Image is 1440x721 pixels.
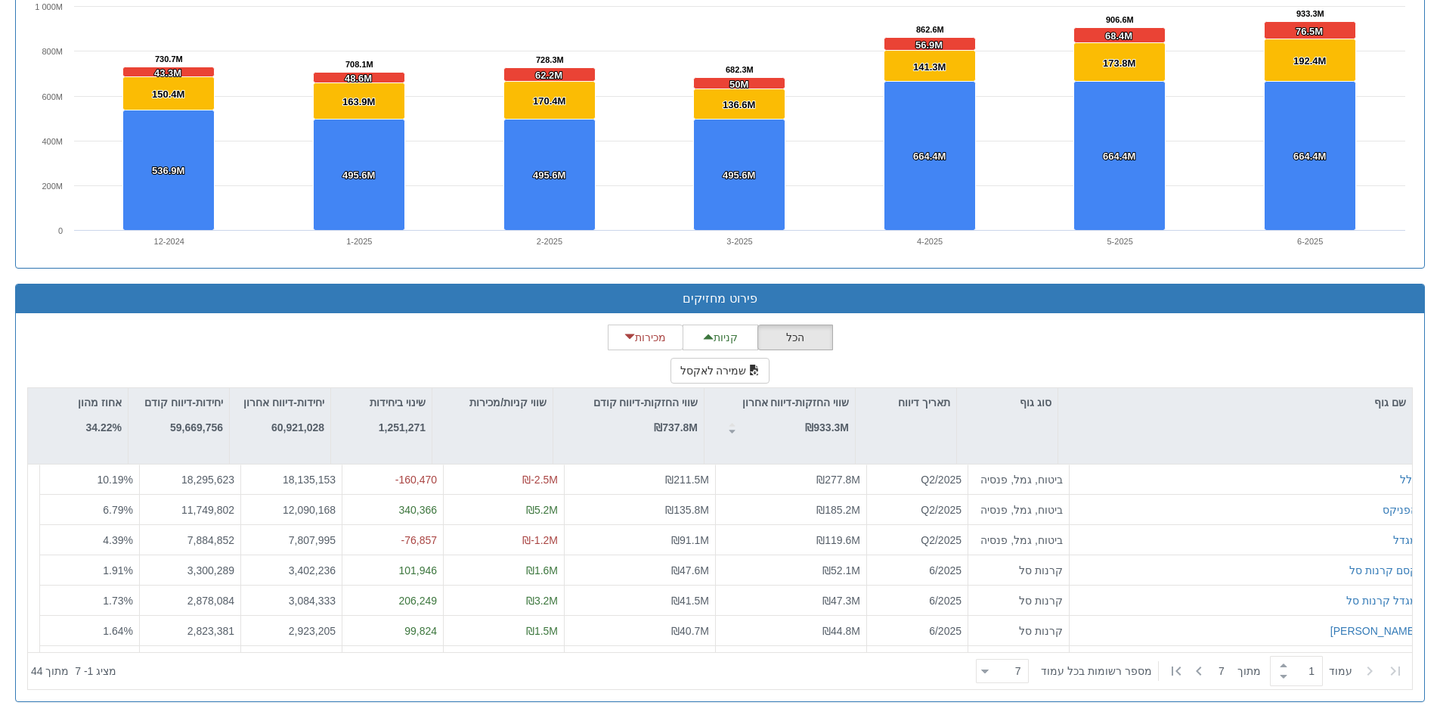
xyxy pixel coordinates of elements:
p: שווי החזקות-דיווח קודם [593,394,698,411]
tspan: 664.4M [1103,151,1135,162]
tspan: 495.6M [723,169,755,181]
div: 11,749,802 [146,502,234,517]
span: ₪47.3M [822,595,860,607]
div: 18,295,623 [146,472,234,487]
button: שמירה לאקסל [670,358,770,384]
text: 3-2025 [726,237,752,246]
strong: 34.22% [86,421,122,434]
span: ‏עמוד [1329,664,1352,679]
div: 2,878,084 [146,593,234,608]
strong: 59,669,756 [170,421,223,434]
span: ₪-1.2M [522,534,558,546]
div: שווי קניות/מכירות [432,388,553,417]
span: ₪135.8M [665,504,709,516]
text: 200M [42,182,63,191]
span: ₪44.8M [822,625,860,637]
div: 99,824 [348,623,437,639]
div: 101,946 [348,563,437,578]
tspan: 495.6M [533,169,565,181]
div: 340,366 [348,502,437,517]
strong: 60,921,028 [271,421,324,434]
tspan: 1 000M [35,2,63,11]
div: -76,857 [348,533,437,548]
text: 800M [42,47,63,56]
div: קרנות סל [974,623,1063,639]
div: ‏ מתוך [970,654,1409,688]
span: ₪40.7M [671,625,709,637]
tspan: 68.4M [1105,30,1132,42]
div: תאריך דיווח [856,388,956,417]
button: מגדל [1393,533,1417,548]
div: Q2/2025 [873,472,962,487]
span: ₪5.2M [526,504,558,516]
tspan: 170.4M [533,95,565,107]
tspan: 48.6M [345,73,372,84]
tspan: 933.3M [1296,9,1324,18]
span: ₪119.6M [816,534,860,546]
p: שווי החזקות-דיווח אחרון [742,394,849,411]
strong: ₪933.3M [805,421,849,434]
span: ₪41.5M [671,595,709,607]
div: קרנות סל [974,593,1063,608]
span: ‏מספר רשומות בכל עמוד [1041,664,1152,679]
button: מגדל קרנות סל [1346,593,1417,608]
text: 5-2025 [1107,237,1133,246]
tspan: 730.7M [155,54,183,64]
span: ₪1.5M [526,625,558,637]
button: קסם קרנות סל [1349,563,1417,578]
tspan: 192.4M [1293,55,1326,67]
h3: פירוט מחזיקים [27,292,1413,306]
p: יחידות-דיווח אחרון [243,394,324,411]
div: 7,884,852 [146,533,234,548]
div: 10.19 % [46,472,133,487]
div: 3,084,333 [247,593,336,608]
div: 1.73 % [46,593,133,608]
div: 18,135,153 [247,472,336,487]
text: 6-2025 [1297,237,1323,246]
text: 400M [42,137,63,146]
button: מכירות [608,325,683,350]
div: ביטוח, גמל, פנסיה [974,533,1063,548]
span: ₪-2.5M [522,474,558,486]
div: 6.79 % [46,502,133,517]
text: 600M [42,92,63,101]
tspan: 708.1M [345,60,373,69]
text: 2-2025 [537,237,562,246]
div: ‏מציג 1 - 7 ‏ מתוך 44 [31,654,116,688]
text: 4-2025 [917,237,943,246]
span: ₪52.1M [822,564,860,576]
div: -160,470 [348,472,437,487]
span: ₪185.2M [816,504,860,516]
tspan: 50M [729,79,748,90]
div: 3,300,289 [146,563,234,578]
text: 0 [58,226,63,235]
div: 7,807,995 [247,533,336,548]
span: ₪3.2M [526,595,558,607]
tspan: 536.9M [152,165,184,176]
tspan: 56.9M [915,39,943,51]
div: 3,402,236 [247,563,336,578]
tspan: 906.6M [1106,15,1134,24]
tspan: 62.2M [535,70,562,81]
div: 1.91 % [46,563,133,578]
text: 12-2024 [154,237,184,246]
p: יחידות-דיווח קודם [144,394,223,411]
strong: ₪737.8M [654,421,698,434]
tspan: 141.3M [913,61,946,73]
div: Q2/2025 [873,502,962,517]
p: אחוז מהון [78,394,122,411]
div: 206,249 [348,593,437,608]
div: 4.39 % [46,533,133,548]
tspan: 682.3M [726,65,754,74]
tspan: 136.6M [723,99,755,110]
span: ₪1.6M [526,564,558,576]
button: כלל [1400,472,1417,487]
button: קניות [683,325,758,350]
tspan: 173.8M [1103,57,1135,69]
button: [PERSON_NAME] [1330,623,1417,639]
button: הפניקס [1383,502,1417,517]
span: ₪277.8M [816,474,860,486]
div: קרנות סל [974,563,1063,578]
